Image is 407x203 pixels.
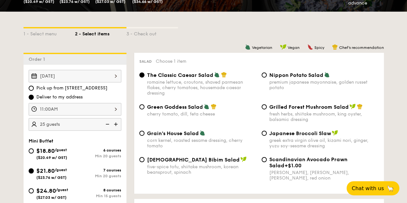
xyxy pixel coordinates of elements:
[314,45,324,50] span: Spicy
[75,168,121,172] div: 7 courses
[139,131,144,136] input: Grain's House Saladcorn kernel, roasted sesame dressing, cherry tomato
[269,111,379,122] div: fresh herbs, shiitake mushroom, king oyster, balsamic dressing
[269,79,379,90] div: premium japanese mayonnaise, golden russet potato
[269,130,331,136] span: Japanese Broccoli Slaw
[147,164,256,175] div: five-spice tofu, shiitake mushroom, korean beansprout, spinach
[75,174,121,178] div: Min 20 guests
[139,59,152,64] span: Salad
[75,148,121,152] div: 6 courses
[29,118,121,131] input: Number of guests
[29,188,34,193] input: $24.80/guest($27.03 w/ GST)8 coursesMin 15 guests
[147,111,256,117] div: cherry tomato, dill, feta cheese
[29,103,121,115] input: Event time
[102,118,112,130] img: icon-reduce.1d2dbef1.svg
[269,104,349,110] span: Grilled Forest Mushroom Salad
[36,85,107,91] span: Pick up from [STREET_ADDRESS]
[55,168,67,172] span: /guest
[36,147,55,154] span: $18.80
[269,156,347,169] span: Scandinavian Avocado Prawn Salad
[214,72,220,78] img: icon-vegetarian.fe4039eb.svg
[284,162,301,169] span: +$1.00
[29,138,53,144] span: Mini Buffet
[126,28,178,37] div: 3 - Check out
[199,130,205,136] img: icon-vegetarian.fe4039eb.svg
[332,44,338,50] img: icon-chef-hat.a58ddaea.svg
[269,138,379,149] div: greek extra virgin olive oil, kizami nori, ginger, yuzu soy-sesame dressing
[29,86,34,91] input: Pick up from [STREET_ADDRESS]
[147,79,256,96] div: romaine lettuce, croutons, shaved parmesan flakes, cherry tomatoes, housemade caesar dressing
[75,154,121,158] div: Min 20 guests
[36,195,67,200] span: ($27.03 w/ GST)
[262,104,267,109] input: Grilled Forest Mushroom Saladfresh herbs, shiitake mushroom, king oyster, balsamic dressing
[147,157,240,163] span: [DEMOGRAPHIC_DATA] Bibim Salad
[36,175,67,180] span: ($23.76 w/ GST)
[269,72,323,78] span: Nippon Potato Salad
[262,157,267,162] input: Scandinavian Avocado Prawn Salad+$1.00[PERSON_NAME], [PERSON_NAME], [PERSON_NAME], red onion
[211,104,217,109] img: icon-chef-hat.a58ddaea.svg
[307,44,313,50] img: icon-spicy.37a8142b.svg
[204,104,209,109] img: icon-vegetarian.fe4039eb.svg
[339,45,384,50] span: Chef's recommendation
[29,95,34,100] input: Deliver to my address
[29,148,34,153] input: $18.80/guest($20.49 w/ GST)6 coursesMin 20 guests
[269,170,379,181] div: [PERSON_NAME], [PERSON_NAME], [PERSON_NAME], red onion
[280,44,286,50] img: icon-vegan.f8ff3823.svg
[36,155,67,160] span: ($20.49 w/ GST)
[252,45,272,50] span: Vegetarian
[347,181,399,195] button: Chat with us🦙
[262,72,267,78] input: Nippon Potato Saladpremium japanese mayonnaise, golden russet potato
[245,44,251,50] img: icon-vegetarian.fe4039eb.svg
[75,188,121,192] div: 8 courses
[139,72,144,78] input: The Classic Caesar Saladromaine lettuce, croutons, shaved parmesan flakes, cherry tomatoes, house...
[112,118,121,130] img: icon-add.58712e84.svg
[357,104,363,109] img: icon-chef-hat.a58ddaea.svg
[55,148,67,152] span: /guest
[156,59,186,64] span: Choose 1 item
[240,156,247,162] img: icon-vegan.f8ff3823.svg
[75,28,126,37] div: 2 - Select items
[23,28,75,37] div: 1 - Select menu
[221,72,227,78] img: icon-chef-hat.a58ddaea.svg
[29,70,121,82] input: Event date
[288,45,300,50] span: Vegan
[352,185,384,191] span: Chat with us
[36,167,55,174] span: $21.80
[147,72,213,78] span: The Classic Caesar Salad
[29,168,34,173] input: $21.80/guest($23.76 w/ GST)7 coursesMin 20 guests
[386,185,394,192] span: 🦙
[147,130,199,136] span: Grain's House Salad
[139,104,144,109] input: Green Goddess Saladcherry tomato, dill, feta cheese
[56,188,68,192] span: /guest
[324,72,330,78] img: icon-vegetarian.fe4039eb.svg
[29,57,48,62] span: Order 1
[147,138,256,149] div: corn kernel, roasted sesame dressing, cherry tomato
[349,104,356,109] img: icon-vegan.f8ff3823.svg
[332,130,338,136] img: icon-vegan.f8ff3823.svg
[139,157,144,162] input: [DEMOGRAPHIC_DATA] Bibim Saladfive-spice tofu, shiitake mushroom, korean beansprout, spinach
[262,131,267,136] input: Japanese Broccoli Slawgreek extra virgin olive oil, kizami nori, ginger, yuzu soy-sesame dressing
[75,194,121,198] div: Min 15 guests
[147,104,203,110] span: Green Goddess Salad
[36,187,56,194] span: $24.80
[36,94,83,100] span: Deliver to my address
